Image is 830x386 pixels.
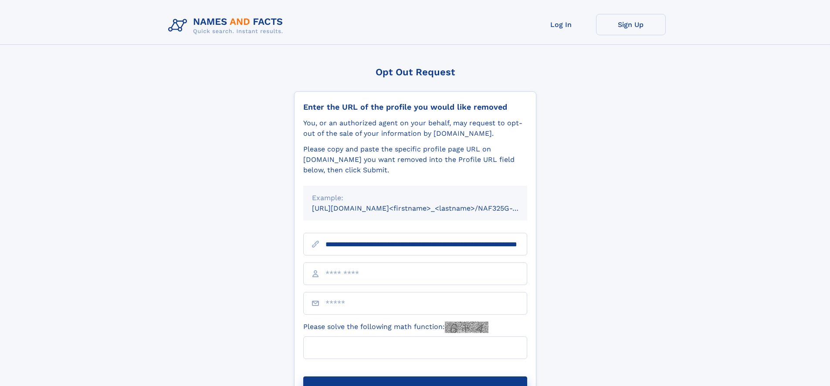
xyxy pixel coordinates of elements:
[303,118,527,139] div: You, or an authorized agent on your behalf, may request to opt-out of the sale of your informatio...
[312,204,544,212] small: [URL][DOMAIN_NAME]<firstname>_<lastname>/NAF325G-xxxxxxxx
[303,144,527,175] div: Please copy and paste the specific profile page URL on [DOMAIN_NAME] you want removed into the Pr...
[312,193,518,203] div: Example:
[596,14,666,35] a: Sign Up
[526,14,596,35] a: Log In
[165,14,290,37] img: Logo Names and Facts
[294,67,536,77] div: Opt Out Request
[303,102,527,112] div: Enter the URL of the profile you would like removed
[303,322,488,333] label: Please solve the following math function:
